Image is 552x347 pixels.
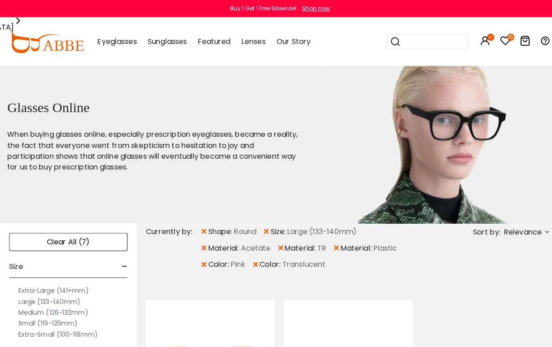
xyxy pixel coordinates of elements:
[96,36,135,46] span: Eyeglasses
[120,252,126,273] span: -
[18,324,96,335] label: Extra-Small (100-118mm)
[9,230,126,247] div: Clear All (7)
[205,223,231,234] span: shape:
[18,292,79,303] label: Large (133-140mm)
[280,239,313,250] span: material:
[336,239,368,250] span: material:
[493,37,504,47] a: 15
[197,253,205,269] span: ×
[9,30,83,52] img: abbeglasses.com
[238,36,262,46] span: Lenses
[256,256,278,266] span: color:
[267,223,283,234] span: size:
[294,4,325,12] a: Shop now
[237,239,267,250] span: Acetate
[18,281,88,292] label: Extra-Large (141+mm)
[227,4,292,13] div: Buy 1 Get 1 Free Sitewide!
[9,252,22,273] span: Size
[7,98,295,114] h1: Glasses Online
[259,221,267,237] span: ×
[500,33,507,40] i: 15
[328,237,336,253] span: ×
[228,256,242,266] span: Pink
[205,239,237,250] span: material:
[273,237,280,253] span: ×
[283,223,352,234] span: Large (133-140mm)
[248,253,256,269] span: ×
[466,224,493,234] span: Sort by:
[7,127,295,170] p: When buying glasses online, especially prescription eyeglasses, became a reality, the fact that e...
[231,223,253,234] span: Round
[18,313,77,324] label: Small (119-125mm)
[313,239,322,250] span: TR
[205,256,228,266] span: color:
[368,239,391,250] span: Plastic
[497,221,534,237] span: Relevance
[195,36,227,46] span: Featured
[272,36,306,46] span: Our Story
[144,221,197,237] div: Currently by:
[197,237,205,253] span: ×
[18,303,87,313] label: Medium (126-132mm)
[317,64,545,221] img: glasses online
[197,221,205,237] span: ×
[278,256,321,266] span: Translucent
[298,4,325,13] div: Shop now
[145,36,184,46] span: Sunglasses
